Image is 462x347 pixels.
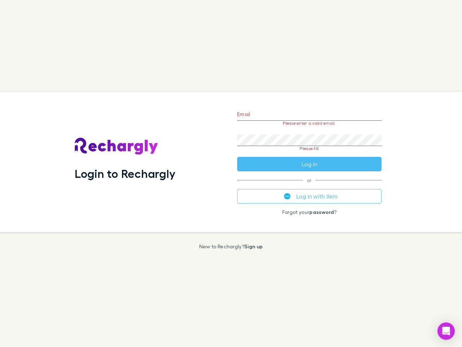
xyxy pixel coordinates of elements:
img: Xero's logo [284,193,291,200]
div: Open Intercom Messenger [437,322,455,340]
h1: Login to Rechargly [75,167,175,180]
a: Sign up [244,243,263,249]
a: password [309,209,334,215]
p: New to Rechargly? [199,244,263,249]
p: Please fill [237,146,382,151]
p: Please enter a valid email. [237,121,382,126]
p: Forgot your ? [237,209,382,215]
button: Log in with Xero [237,189,382,204]
button: Log in [237,157,382,171]
img: Rechargly's Logo [75,138,158,155]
